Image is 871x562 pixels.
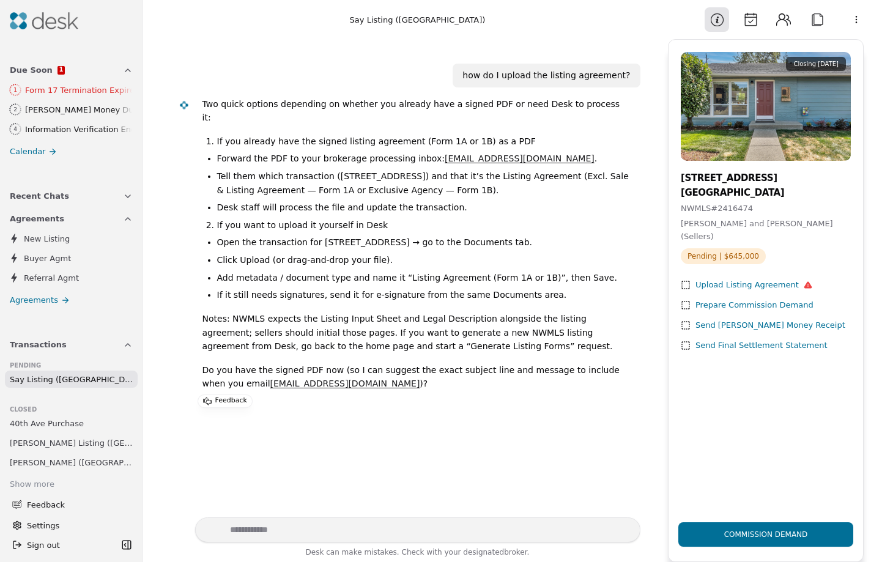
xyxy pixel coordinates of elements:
[10,338,67,351] span: Transactions
[13,105,17,114] div: 2
[25,123,132,136] div: Information Verification Ends
[350,13,486,26] div: Say Listing ([GEOGRAPHIC_DATA])
[786,57,846,71] div: Closing [DATE]
[202,97,631,125] p: Two quick options depending on whether you already have a signed PDF or need Desk to process it:
[27,519,59,532] span: Settings
[217,271,631,285] li: Add metadata / document type and name it “Listing Agreement (Form 1A or 1B)”, then Save.
[10,12,78,29] img: Desk
[681,185,851,200] div: [GEOGRAPHIC_DATA]
[462,68,630,83] div: how do I upload the listing agreement?
[10,294,58,306] span: Agreements
[25,103,132,116] div: [PERSON_NAME] Money Due
[202,363,631,391] p: Do you have the signed PDF now (so I can suggest the exact subject line and message to include wh...
[25,84,132,97] div: Form 17 Termination Expires
[10,456,133,469] span: [PERSON_NAME] ([GEOGRAPHIC_DATA])
[10,437,133,449] span: [PERSON_NAME] Listing ([GEOGRAPHIC_DATA])
[10,373,133,386] span: Say Listing ([GEOGRAPHIC_DATA])
[27,498,125,511] span: Feedback
[678,522,853,547] button: Commission Demand
[2,120,137,138] a: 4Information Verification Ends
[24,272,79,284] span: Referral Agmt
[681,219,833,241] span: [PERSON_NAME] and [PERSON_NAME] (Sellers)
[24,232,70,245] span: New Listing
[10,212,64,225] span: Agreements
[2,101,137,118] a: 2[PERSON_NAME] Money Due
[10,64,53,76] span: Due Soon
[2,185,140,207] button: Recent Chats
[2,291,140,309] a: Agreements
[2,59,140,81] button: Due Soon1
[7,516,135,535] button: Settings
[681,52,851,161] img: Property
[2,142,140,160] a: Calendar
[195,517,640,542] textarea: Write your prompt here
[24,252,71,265] span: Buyer Agmt
[10,405,133,415] div: Closed
[2,333,140,356] button: Transactions
[215,395,247,407] p: Feedback
[217,235,631,250] li: Open the transaction for [STREET_ADDRESS] → go to the Documents tab.
[10,361,133,371] div: Pending
[10,417,84,430] span: 40th Ave Purchase
[217,169,631,197] li: Tell them which transaction ([STREET_ADDRESS]) and that it’s the Listing Agreement (Excl. Sale & ...
[5,494,133,516] button: Feedback
[59,67,63,73] span: 1
[681,171,851,185] div: [STREET_ADDRESS]
[445,153,595,163] a: [EMAIL_ADDRESS][DOMAIN_NAME]
[270,379,420,388] a: [EMAIL_ADDRESS][DOMAIN_NAME]
[217,253,631,267] li: Click Upload (or drag-and-drop your file).
[695,339,828,352] div: Send Final Settlement Statement
[10,478,54,491] div: Show more
[202,312,631,353] p: Notes: NWMLS expects the Listing Input Sheet and Legal Description alongside the listing agreemen...
[13,125,17,134] div: 4
[714,514,818,555] div: Commission Demand
[695,299,814,312] div: Prepare Commission Demand
[463,548,504,556] span: designated
[695,279,812,292] div: Upload Listing Agreement
[217,288,631,302] li: If it still needs signatures, send it for e-signature from the same Documents area.
[179,100,189,110] img: Desk
[2,207,140,230] button: Agreements
[13,86,17,95] div: 1
[695,319,845,332] div: Send [PERSON_NAME] Money Receipt
[217,201,631,215] li: Desk staff will process the file and update the transaction.
[681,248,766,264] span: Pending | $645,000
[10,145,45,158] span: Calendar
[217,218,631,232] li: If you want to upload it yourself in Desk
[195,546,640,562] div: Desk can make mistakes. Check with your broker.
[2,81,137,98] a: 1Form 17 Termination Expires
[217,135,631,149] li: If you already have the signed listing agreement (Form 1A or 1B) as a PDF
[217,152,631,166] li: Forward the PDF to your brokerage processing inbox: .
[681,202,851,215] div: NWMLS # 2416474
[27,539,60,552] span: Sign out
[7,535,118,555] button: Sign out
[10,190,69,202] span: Recent Chats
